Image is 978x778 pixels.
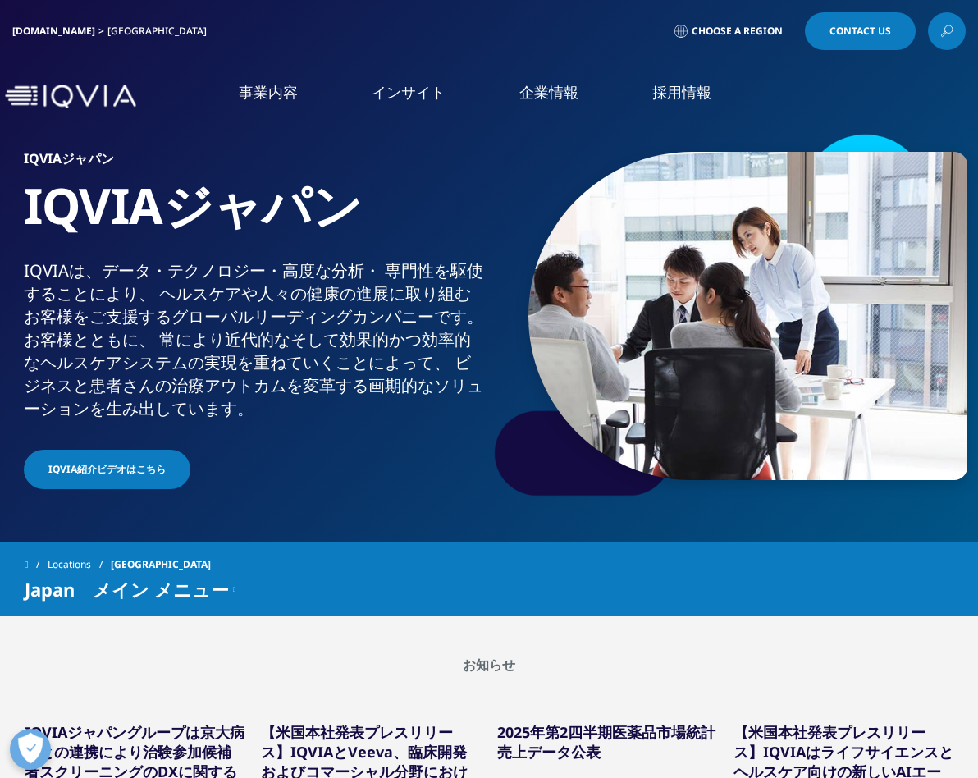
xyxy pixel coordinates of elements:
nav: Primary [143,57,973,135]
span: Choose a Region [692,25,783,38]
h6: IQVIAジャパン [24,152,483,175]
span: Japan メイン メニュー [25,579,229,599]
div: IQVIAは、​データ・​テクノロジー・​高度な​分析・​ 専門性を​駆使する​ことに​より、​ ヘルスケアや​人々の​健康の​進展に​取り組む​お客様を​ご支援​する​グローバル​リーディング... [24,259,483,420]
span: IQVIA紹介ビデオはこちら [48,462,166,477]
img: 873_asian-businesspeople-meeting-in-office.jpg [528,152,967,480]
a: IQVIA紹介ビデオはこちら [24,450,190,489]
span: Contact Us [829,26,891,36]
a: Contact Us [805,12,916,50]
a: 事業内容 [239,82,298,103]
a: 2025年第2四半期医薬品市場統計売上データ公表 [497,722,715,762]
a: Locations [48,550,111,579]
a: 採用情報 [652,82,711,103]
h2: お知らせ [25,657,953,673]
a: インサイト [372,82,446,103]
span: [GEOGRAPHIC_DATA] [111,550,211,579]
h1: IQVIAジャパン [24,175,483,259]
a: 企業情報 [519,82,578,103]
a: [DOMAIN_NAME] [12,24,95,38]
div: [GEOGRAPHIC_DATA] [107,25,213,38]
button: 優先設定センターを開く [10,729,51,770]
